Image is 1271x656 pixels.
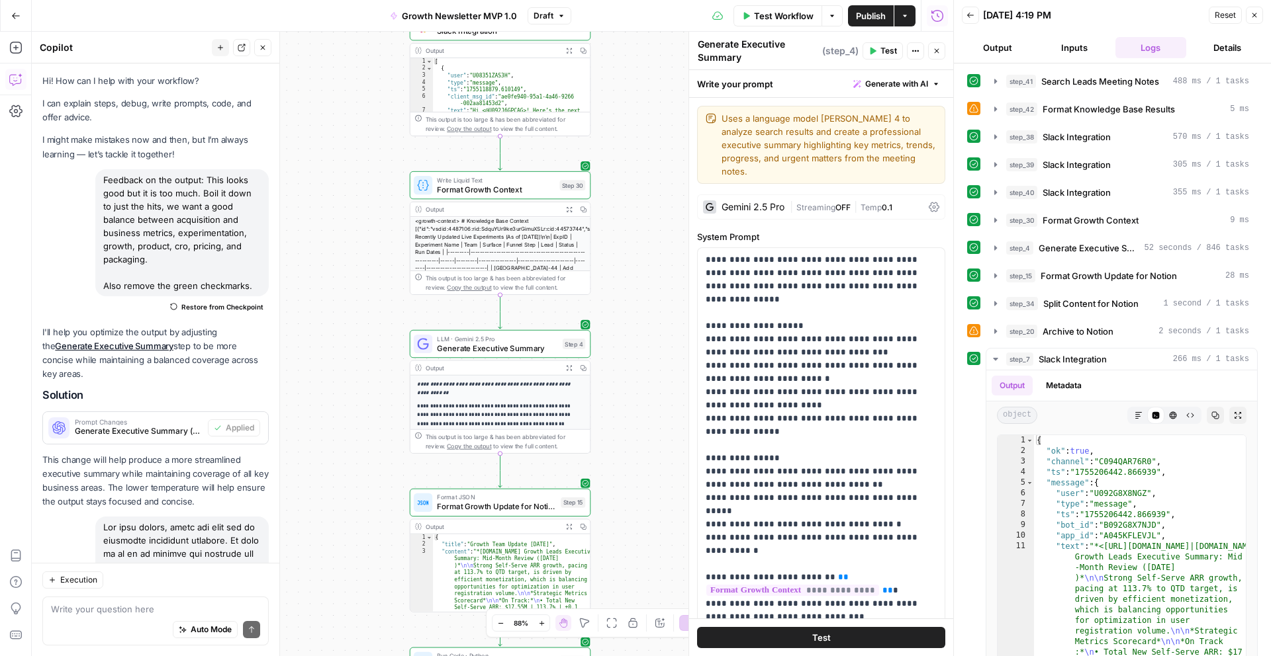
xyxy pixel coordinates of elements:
span: Prompt Changes [75,419,203,425]
button: 52 seconds / 846 tasks [986,237,1257,259]
span: 52 seconds / 846 tasks [1145,242,1249,254]
span: step_39 [1006,158,1037,171]
span: Toggle code folding, rows 2 through 8 [426,65,432,72]
div: Output [426,363,559,372]
button: Logs [1115,37,1187,58]
div: 4 [410,79,433,87]
div: 6 [410,93,433,107]
span: Copy the output [447,284,491,291]
a: Generate Executive Summary [55,341,173,351]
div: Step 15 [561,497,585,508]
span: 9 ms [1230,214,1249,226]
div: Feedback on the output: This looks good but it is too much. Boil it down to just the hits, we wan... [95,169,269,296]
span: Restore from Checkpoint [181,302,263,312]
label: System Prompt [697,230,945,243]
span: | [790,200,796,213]
button: Execution [42,571,103,589]
div: This output is too large & has been abbreviated for review. to view the full content. [426,114,586,133]
span: Publish [856,9,886,22]
p: This change will help produce a more streamlined executive summary while maintaining coverage of ... [42,453,269,509]
span: Toggle code folding, rows 5 through 169 [1026,477,1033,488]
button: 570 ms / 1 tasks [986,126,1257,147]
button: Restore from Checkpoint [165,299,269,315]
div: 5 [410,86,433,93]
button: 9 ms [986,210,1257,231]
div: Step 4 [563,339,585,349]
span: 2 seconds / 1 tasks [1158,325,1249,337]
textarea: Uses a language model [PERSON_NAME] 4 to analyze search results and create a professional executi... [722,112,937,178]
div: 2 [410,65,433,72]
div: 3 [998,456,1034,467]
p: I can explain steps, debug, write prompts, code, and offer advice. [42,97,269,124]
span: step_4 [1006,241,1033,255]
span: | [851,200,861,213]
div: Gemini 2.5 Pro [722,202,784,212]
span: Test Workflow [754,9,814,22]
div: Output [426,46,559,55]
div: 10 [998,530,1034,541]
span: step_20 [1006,325,1037,338]
span: step_34 [1006,297,1038,310]
span: 488 ms / 1 tasks [1173,75,1249,87]
p: Hi! How can I help with your workflow? [42,74,269,88]
span: Applied [226,422,254,434]
span: step_15 [1006,269,1035,282]
div: 3 [410,72,433,79]
span: 570 ms / 1 tasks [1173,131,1249,143]
div: 5 [998,477,1034,488]
button: Inputs [1039,37,1110,58]
span: Generate Executive Summary [437,342,558,354]
span: 0.1 [882,202,892,212]
span: step_30 [1006,214,1037,227]
div: 1 [998,435,1034,446]
div: 7 [410,107,433,373]
span: Search Leads Meeting Notes [1041,75,1159,88]
span: step_7 [1006,352,1033,366]
span: Test [812,631,831,644]
button: 2 seconds / 1 tasks [986,321,1257,342]
div: 7 [998,499,1034,509]
div: Copilot [40,41,208,54]
span: step_42 [1006,102,1037,116]
span: Streaming [796,202,835,212]
span: 1 second / 1 tasks [1163,298,1249,309]
span: Format Growth Update for Notion [1041,269,1177,282]
span: Format Growth Context [437,183,555,195]
span: 88% [514,618,528,628]
g: Edge from step_15 to step_34 [498,612,502,646]
span: OFF [835,202,851,212]
button: Metadata [1038,376,1090,395]
g: Edge from step_40 to step_30 [498,136,502,170]
span: Format Knowledge Base Results [1043,102,1175,116]
span: Growth Newsletter MVP 1.0 [402,9,517,22]
span: Copy the output [447,442,491,450]
span: 305 ms / 1 tasks [1173,159,1249,171]
button: Reset [1209,7,1242,24]
g: Edge from step_4 to step_15 [498,454,502,487]
div: This output is too large & has been abbreviated for review. to view the full content. [426,273,586,292]
button: Details [1192,37,1263,58]
h2: Solution [42,389,269,401]
span: Execution [60,574,97,586]
button: Auto Mode [173,621,238,638]
span: Archive to Notion [1043,325,1113,338]
span: Slack Integration [1039,352,1107,366]
div: <growth-context> # Knowledge Base Context [{"id":"vsdid:4487106:rid:SdquYUr9ke3urGimuXSLr:cid:445... [410,217,590,319]
button: Growth Newsletter MVP 1.0 [382,5,525,26]
span: Toggle code folding, rows 1 through 9 [426,58,432,65]
span: ( step_4 ) [822,44,859,58]
div: 6 [998,488,1034,499]
span: object [997,407,1037,424]
textarea: Generate Executive Summary [698,38,819,64]
span: Toggle code folding, rows 1 through 4 [426,534,432,542]
span: Format JSON [437,493,556,502]
button: Output [962,37,1033,58]
button: 305 ms / 1 tasks [986,154,1257,175]
span: Copy the output [447,125,491,132]
div: 2 [410,541,433,548]
button: Draft [528,7,571,24]
div: Output [426,204,559,214]
span: 28 ms [1225,270,1249,282]
div: Slack IntegrationStep 40Output[ { "user":"U08351ZAS3H", "type":"message", "ts":"1755118879.610149... [410,13,590,136]
span: LLM · Gemini 2.5 Pro [437,334,558,343]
